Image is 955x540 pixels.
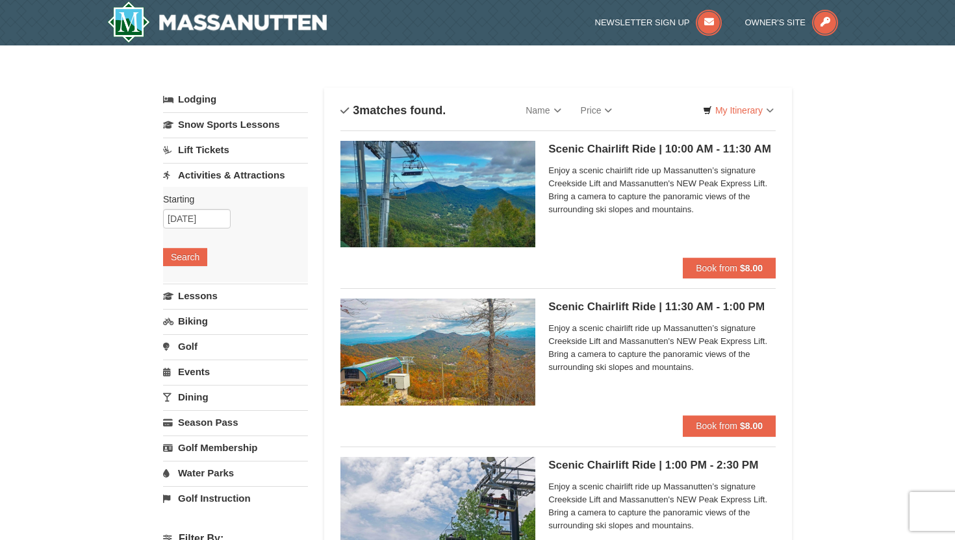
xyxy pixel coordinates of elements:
[745,18,839,27] a: Owner's Site
[163,193,298,206] label: Starting
[163,112,308,136] a: Snow Sports Lessons
[163,486,308,510] a: Golf Instruction
[163,461,308,485] a: Water Parks
[163,248,207,266] button: Search
[595,18,722,27] a: Newsletter Sign Up
[548,143,776,156] h5: Scenic Chairlift Ride | 10:00 AM - 11:30 AM
[740,421,763,431] strong: $8.00
[571,97,622,123] a: Price
[696,421,737,431] span: Book from
[163,360,308,384] a: Events
[548,480,776,532] span: Enjoy a scenic chairlift ride up Massanutten’s signature Creekside Lift and Massanutten's NEW Pea...
[548,322,776,374] span: Enjoy a scenic chairlift ride up Massanutten’s signature Creekside Lift and Massanutten's NEW Pea...
[107,1,327,43] a: Massanutten Resort
[107,1,327,43] img: Massanutten Resort Logo
[163,138,308,162] a: Lift Tickets
[696,263,737,273] span: Book from
[163,334,308,358] a: Golf
[548,459,776,472] h5: Scenic Chairlift Ride | 1:00 PM - 2:30 PM
[163,88,308,111] a: Lodging
[163,410,308,434] a: Season Pass
[163,163,308,187] a: Activities & Attractions
[516,97,570,123] a: Name
[694,101,782,120] a: My Itinerary
[548,164,776,216] span: Enjoy a scenic chairlift ride up Massanutten’s signature Creekside Lift and Massanutten's NEW Pea...
[340,141,535,247] img: 24896431-1-a2e2611b.jpg
[595,18,690,27] span: Newsletter Sign Up
[163,309,308,333] a: Biking
[163,436,308,460] a: Golf Membership
[740,263,763,273] strong: $8.00
[340,299,535,405] img: 24896431-13-a88f1aaf.jpg
[163,385,308,409] a: Dining
[745,18,806,27] span: Owner's Site
[548,301,776,313] h5: Scenic Chairlift Ride | 11:30 AM - 1:00 PM
[683,415,776,436] button: Book from $8.00
[683,258,776,278] button: Book from $8.00
[163,284,308,308] a: Lessons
